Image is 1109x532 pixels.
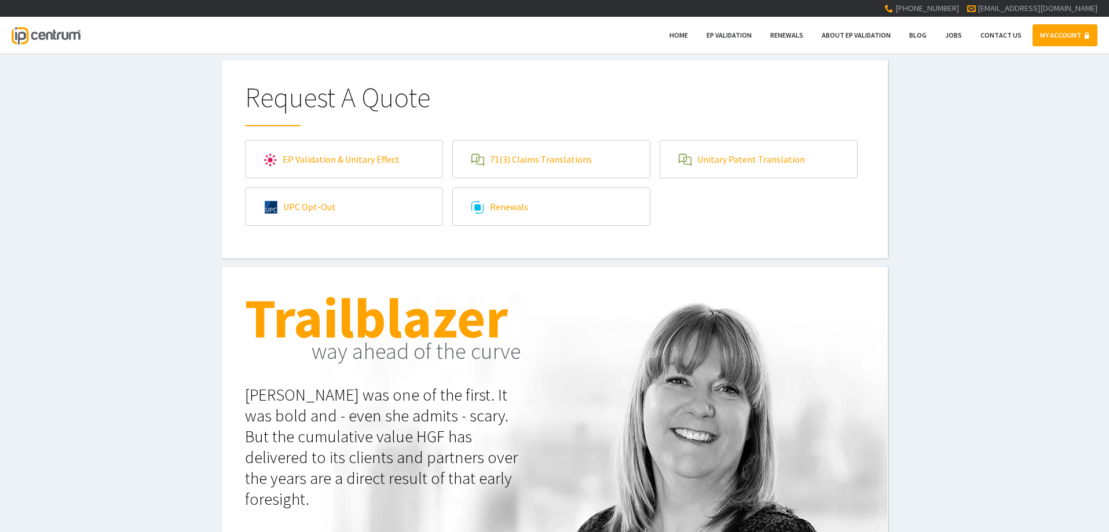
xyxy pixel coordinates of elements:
span: EP Validation [707,31,752,39]
a: Unitary Patent Translation [660,141,857,178]
span: Renewals [770,31,803,39]
a: UPC Opt-Out [246,188,442,225]
a: EP Validation & Unitary Effect [246,141,442,178]
span: Jobs [945,31,962,39]
a: Contact Us [973,24,1029,46]
span: Contact Us [980,31,1022,39]
h1: Request A Quote [245,83,865,126]
a: Home [662,24,696,46]
a: About EP Validation [814,24,898,46]
a: MY ACCOUNT [1033,24,1097,46]
span: [PHONE_NUMBER] [895,3,959,13]
a: Renewals [453,188,650,225]
a: Jobs [938,24,969,46]
span: About EP Validation [822,31,891,39]
img: upc.svg [265,201,277,214]
a: EP Validation [699,24,759,46]
a: 71(3) Claims Translations [453,141,650,178]
a: [EMAIL_ADDRESS][DOMAIN_NAME] [978,3,1097,13]
a: Blog [902,24,934,46]
span: Blog [909,31,927,39]
span: Home [669,31,688,39]
a: Renewals [763,24,811,46]
a: IP Centrum [12,17,80,53]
